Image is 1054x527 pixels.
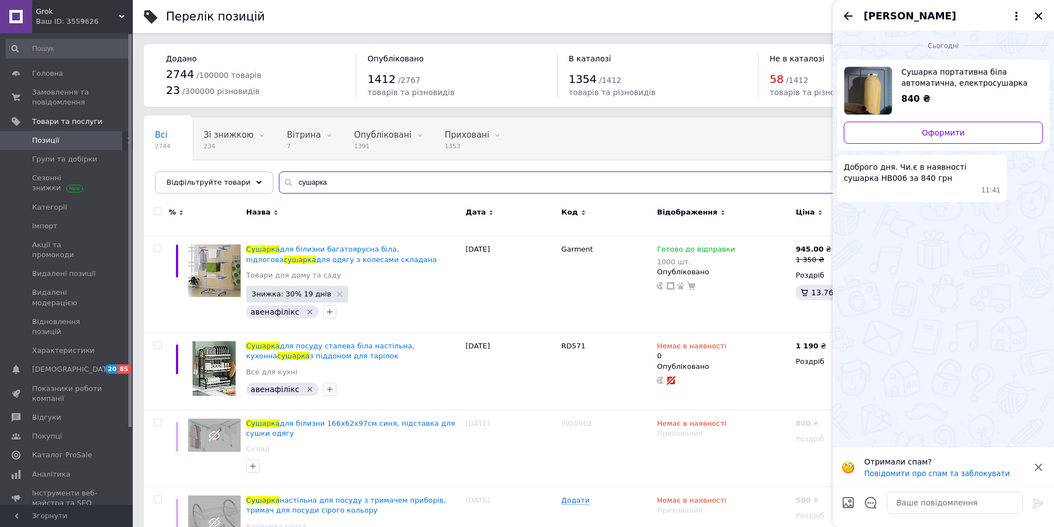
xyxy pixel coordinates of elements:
span: Видалені позиції [32,269,96,279]
div: ₴ [796,341,826,351]
span: [DEMOGRAPHIC_DATA] [32,364,114,374]
span: Групи та добірки [32,154,97,164]
div: 0 [657,341,726,361]
div: [DATE] [463,410,559,487]
span: Немає в наявності [657,419,726,431]
div: Роздріб [796,357,891,367]
span: для одягу з колесами складана [316,255,437,264]
span: Категорії [32,202,67,212]
span: Всі [155,130,168,140]
span: 13.76%, 130.06 ₴ [811,288,881,297]
span: Видалені модерацією [32,288,102,307]
span: Каталог ProSale [32,450,92,460]
img: Сушилка для белья многоярусная белая, напольная сушилка для одежды с колесами складная [188,244,241,297]
input: Пошук по назві позиції, артикулу і пошуковим запитам [279,171,1032,194]
button: Відкрити шаблони відповідей [864,495,878,510]
span: / 100000 товарів [196,71,261,80]
span: Товари та послуги [32,117,102,127]
div: 1 350 ₴ [796,255,831,265]
span: 23 [166,84,180,97]
span: 2744 [166,67,194,81]
div: [DATE] [463,333,559,410]
span: з піддоном для тарілок [310,352,398,360]
span: Приховані [445,130,490,140]
div: ₴ [796,495,818,505]
a: Оформити [844,122,1043,144]
span: Відновлення позицій [32,317,102,337]
span: авенафілікс [251,307,299,316]
img: 6591269734_w640_h640_portativnaya-sushilka-belaya.jpg [844,67,892,114]
span: В каталозі [569,54,611,63]
span: ISO1662 [562,419,592,427]
span: / 1412 [599,76,621,85]
img: Сушилка для белья 166x62x97см синяя, подставка для сушки одежды [188,419,241,452]
div: Ваш ID: 3559626 [36,17,133,27]
span: 7 [287,142,320,150]
button: [PERSON_NAME] [864,9,1023,23]
span: Garment [562,245,593,253]
div: ₴ [796,419,818,429]
div: ₴ [796,244,831,254]
span: Ціна [796,207,814,217]
span: Аналітика [32,469,70,479]
span: Показники роботи компанії [32,384,102,404]
div: Перелік позицій [166,11,265,23]
span: Сушарка портативна біла автоматична, електросушарка для одягу з таймером для дому [901,66,1034,88]
span: для посуду сталева біла настільна, кухонна [246,342,414,360]
span: Акції та промокоди [32,240,102,260]
span: Опубліковано [367,54,424,63]
span: Назва [246,207,271,217]
a: Склад [246,444,269,454]
p: Отримали спам? [864,456,1025,467]
span: Доброго дня. Чи.є в наявності сушарка НВ006 за 840 грн [844,161,1000,184]
span: сушарка [277,352,310,360]
span: Немає в наявності [657,496,726,508]
span: товарів та різновидів [770,88,856,97]
span: / 2767 [398,76,420,85]
svg: Видалити мітку [305,307,314,316]
img: Сушилка для посуды стальная белая настольная, кухонная сушилка с поддоном для тарелок [193,341,236,396]
span: авенафілікс [251,385,299,394]
span: Відгуки [32,413,61,422]
a: Сушаркадля білизни багатоярусна біла, підлоговасушаркадля одягу з колесами складана [246,245,437,263]
span: Опубліковані [354,130,412,140]
span: 1354 [569,72,597,86]
span: Відображення [657,207,717,217]
span: 840 ₴ [901,93,931,104]
span: товарів та різновидів [569,88,656,97]
div: Опубліковано [657,362,790,372]
span: Імпорт [32,221,58,231]
span: Сушарка [246,245,280,253]
span: / 300000 різновидів [183,87,260,96]
span: Немає в наявності [657,342,726,353]
div: Прихований [657,505,790,515]
span: Характеристики [32,346,95,356]
span: Додано [166,54,196,63]
span: Вітрина [287,130,320,140]
svg: Видалити мітку [305,385,314,394]
span: Сезонні знижки [32,173,102,193]
span: % [169,207,176,217]
button: Назад [842,9,855,23]
span: Додати [562,496,590,505]
b: 500 [796,496,811,504]
span: Готово до відправки [657,245,735,257]
div: Опубліковано [657,267,790,277]
span: / 1412 [786,76,808,85]
span: Не в каталозі [770,54,824,63]
button: Повідомити про спам та заблокувати [864,469,1010,478]
span: Покупці [32,431,62,441]
b: 800 [796,419,811,427]
span: RD571 [562,342,586,350]
input: Пошук [6,39,131,59]
span: Позиції [32,135,59,145]
span: Замовлення та повідомлення [32,87,102,107]
b: 1 190 [796,342,818,350]
span: 58 [770,72,783,86]
div: [DATE] [463,236,559,333]
a: Сушарканастільна для посуду з тримачем приборів, тримач для посуди сірого кольору [246,496,446,514]
a: Все для кухні [246,367,298,377]
b: 945.00 [796,245,823,253]
span: 85 [118,364,131,374]
span: Сушарка [246,496,280,504]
